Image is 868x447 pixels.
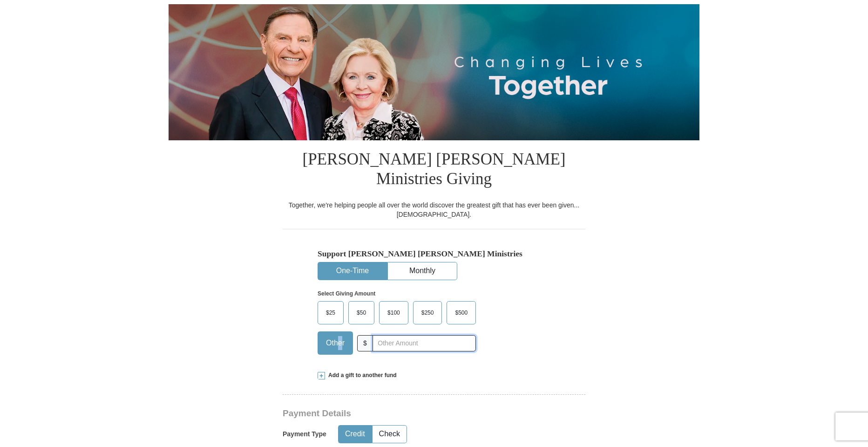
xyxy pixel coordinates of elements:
input: Other Amount [373,335,476,351]
span: $ [357,335,373,351]
span: $25 [321,306,340,320]
span: $250 [417,306,439,320]
span: Other [321,336,349,350]
button: Monthly [388,262,457,280]
h5: Payment Type [283,430,326,438]
span: $100 [383,306,405,320]
span: $500 [450,306,472,320]
strong: Select Giving Amount [318,290,375,297]
h3: Payment Details [283,408,520,419]
span: Add a gift to another fund [325,371,397,379]
h1: [PERSON_NAME] [PERSON_NAME] Ministries Giving [283,140,585,200]
button: Check [373,426,407,443]
button: One-Time [318,262,387,280]
div: Together, we're helping people all over the world discover the greatest gift that has ever been g... [283,200,585,219]
button: Credit [339,426,372,443]
span: $50 [352,306,371,320]
h5: Support [PERSON_NAME] [PERSON_NAME] Ministries [318,249,550,259]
